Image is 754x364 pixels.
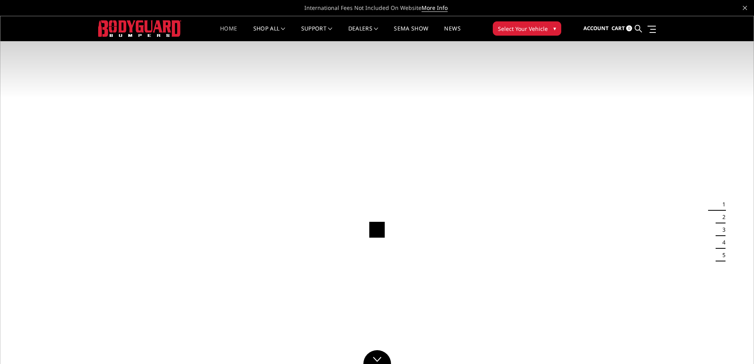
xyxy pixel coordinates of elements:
span: Cart [612,25,625,32]
a: Support [301,26,332,41]
img: BODYGUARD BUMPERS [98,20,181,36]
a: Cart 0 [612,18,632,39]
a: Home [220,26,237,41]
span: 0 [626,25,632,31]
a: More Info [422,4,448,12]
a: News [444,26,460,41]
a: Account [583,18,609,39]
a: shop all [253,26,285,41]
a: Click to Down [363,350,391,364]
span: Select Your Vehicle [498,25,548,33]
button: 3 of 5 [718,223,726,236]
button: 5 of 5 [718,249,726,261]
button: 2 of 5 [718,211,726,223]
button: 1 of 5 [718,198,726,211]
button: Select Your Vehicle [493,21,561,36]
a: SEMA Show [394,26,428,41]
span: ▾ [553,24,556,32]
button: 4 of 5 [718,236,726,249]
a: Dealers [348,26,378,41]
span: Account [583,25,609,32]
